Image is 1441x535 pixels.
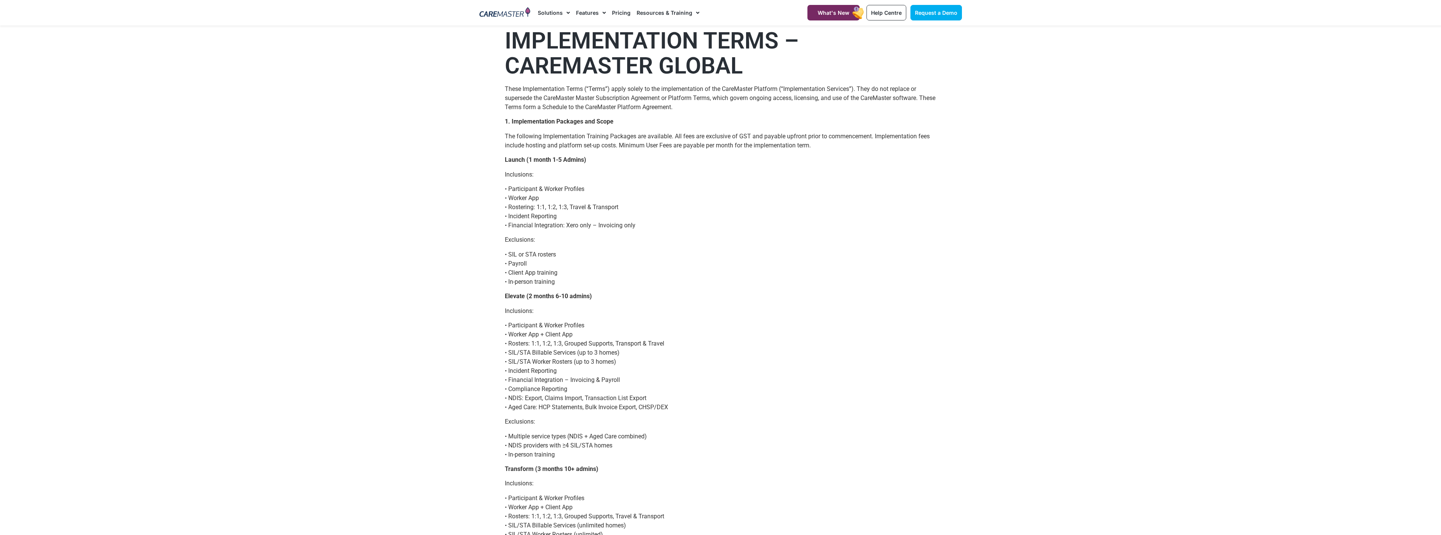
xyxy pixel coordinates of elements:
span: Request a Demo [915,9,957,16]
strong: Elevate (2 months 6-10 admins) [505,293,592,300]
span: Help Centre [871,9,902,16]
p: • SIL or STA rosters • Payroll • Client App training • In-person training [505,250,937,286]
p: The following Implementation Training Packages are available. All fees are exclusive of GST and p... [505,132,937,150]
p: Inclusions: [505,479,937,488]
a: Help Centre [866,5,906,20]
img: CareMaster Logo [479,7,531,19]
h1: IMPLEMENTATION TERMS – CAREMASTER GLOBAL [505,28,937,78]
p: • Participant & Worker Profiles • Worker App • Rostering: 1:1, 1:2, 1:3, Travel & Transport • Inc... [505,185,937,230]
p: Exclusions: [505,417,937,426]
span: What's New [818,9,849,16]
strong: 1. Implementation Packages and Scope [505,118,614,125]
p: • Multiple service types (NDIS + Aged Care combined) • NDIS providers with ≥4 SIL/STA homes • In-... [505,432,937,459]
p: Inclusions: [505,307,937,316]
p: These Implementation Terms (“Terms”) apply solely to the implementation of the CareMaster Platfor... [505,84,937,112]
p: Exclusions: [505,235,937,244]
strong: Transform (3 months 10+ admins) [505,465,598,472]
p: • Participant & Worker Profiles • Worker App + Client App • Rosters: 1:1, 1:2, 1:3, Grouped Suppo... [505,321,937,412]
strong: Launch (1 month 1-5 Admins) [505,156,586,163]
a: What's New [807,5,860,20]
a: Request a Demo [910,5,962,20]
p: Inclusions: [505,170,937,179]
